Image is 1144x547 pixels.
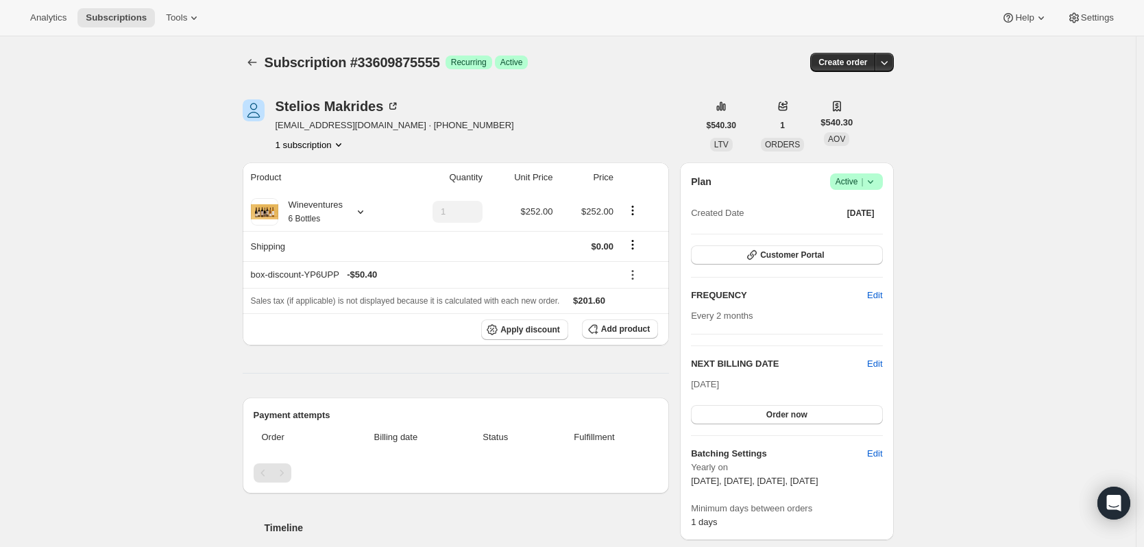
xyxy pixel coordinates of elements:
[265,521,670,535] h2: Timeline
[836,175,877,189] span: Active
[254,409,659,422] h2: Payment attempts
[698,116,744,135] button: $540.30
[166,12,187,23] span: Tools
[461,430,531,444] span: Status
[691,357,867,371] h2: NEXT BILLING DATE
[347,268,377,282] span: - $50.40
[622,237,644,252] button: Shipping actions
[691,175,711,189] h2: Plan
[251,296,560,306] span: Sales tax (if applicable) is not displayed because it is calculated with each new order.
[582,319,658,339] button: Add product
[867,289,882,302] span: Edit
[765,140,800,149] span: ORDERS
[1097,487,1130,520] div: Open Intercom Messenger
[254,463,659,483] nav: Pagination
[691,311,753,321] span: Every 2 months
[500,57,523,68] span: Active
[691,405,882,424] button: Order now
[22,8,75,27] button: Analytics
[265,55,440,70] span: Subscription #33609875555
[243,231,400,261] th: Shipping
[691,461,882,474] span: Yearly on
[993,8,1056,27] button: Help
[276,138,345,151] button: Product actions
[451,57,487,68] span: Recurring
[691,447,867,461] h6: Batching Settings
[691,476,818,486] span: [DATE], [DATE], [DATE], [DATE]
[500,324,560,335] span: Apply discount
[243,53,262,72] button: Subscriptions
[622,203,644,218] button: Product actions
[691,502,882,515] span: Minimum days between orders
[780,120,785,131] span: 1
[691,379,719,389] span: [DATE]
[581,206,613,217] span: $252.00
[691,206,744,220] span: Created Date
[573,295,605,306] span: $201.60
[539,430,650,444] span: Fulfillment
[847,208,875,219] span: [DATE]
[1015,12,1034,23] span: Help
[481,319,568,340] button: Apply discount
[772,116,793,135] button: 1
[30,12,66,23] span: Analytics
[861,176,863,187] span: |
[820,116,853,130] span: $540.30
[859,284,890,306] button: Edit
[86,12,147,23] span: Subscriptions
[691,289,867,302] h2: FREQUENCY
[487,162,557,193] th: Unit Price
[859,443,890,465] button: Edit
[276,119,514,132] span: [EMAIL_ADDRESS][DOMAIN_NAME] · [PHONE_NUMBER]
[867,357,882,371] button: Edit
[158,8,209,27] button: Tools
[399,162,487,193] th: Quantity
[254,422,336,452] th: Order
[251,268,614,282] div: box-discount-YP6UPP
[592,241,614,252] span: $0.00
[1059,8,1122,27] button: Settings
[289,214,321,223] small: 6 Bottles
[557,162,618,193] th: Price
[828,134,845,144] span: AOV
[339,430,452,444] span: Billing date
[691,245,882,265] button: Customer Portal
[691,517,717,527] span: 1 days
[839,204,883,223] button: [DATE]
[714,140,729,149] span: LTV
[77,8,155,27] button: Subscriptions
[601,324,650,335] span: Add product
[760,250,824,260] span: Customer Portal
[867,447,882,461] span: Edit
[707,120,736,131] span: $540.30
[766,409,807,420] span: Order now
[243,162,400,193] th: Product
[818,57,867,68] span: Create order
[243,99,265,121] span: Stelios Makrides
[278,198,343,226] div: Wineventures
[810,53,875,72] button: Create order
[276,99,400,113] div: Stelios Makrides
[521,206,553,217] span: $252.00
[1081,12,1114,23] span: Settings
